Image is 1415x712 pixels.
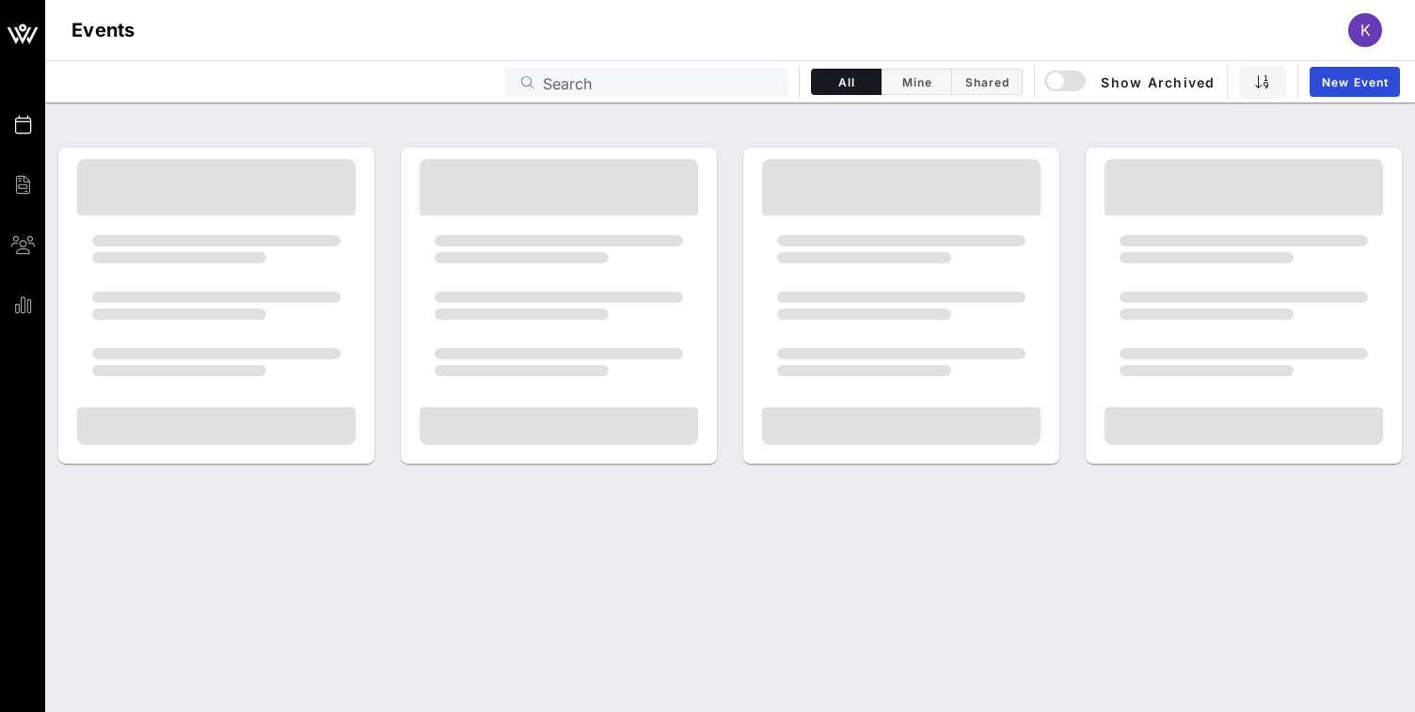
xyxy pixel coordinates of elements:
[72,15,135,45] h1: Events
[1360,21,1371,40] span: K
[1047,71,1215,93] span: Show Archived
[882,69,952,95] button: Mine
[893,75,940,89] span: Mine
[1046,65,1216,99] button: Show Archived
[963,75,1010,89] span: Shared
[823,75,869,89] span: All
[1348,13,1382,47] div: K
[1321,75,1389,89] span: New Event
[952,69,1023,95] button: Shared
[811,69,882,95] button: All
[1310,67,1400,97] a: New Event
